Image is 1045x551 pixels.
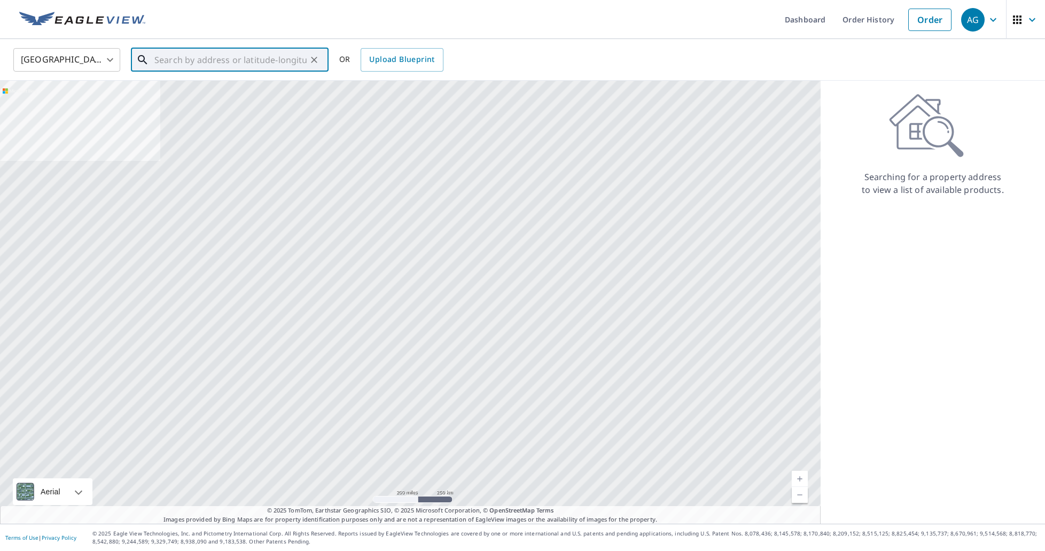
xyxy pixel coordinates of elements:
[92,530,1040,546] p: © 2025 Eagle View Technologies, Inc. and Pictometry International Corp. All Rights Reserved. Repo...
[267,506,554,515] span: © 2025 TomTom, Earthstar Geographics SIO, © 2025 Microsoft Corporation, ©
[792,471,808,487] a: Current Level 5, Zoom In
[908,9,952,31] a: Order
[37,478,64,505] div: Aerial
[961,8,985,32] div: AG
[307,52,322,67] button: Clear
[13,478,92,505] div: Aerial
[19,12,145,28] img: EV Logo
[361,48,443,72] a: Upload Blueprint
[536,506,554,514] a: Terms
[13,45,120,75] div: [GEOGRAPHIC_DATA]
[42,534,76,541] a: Privacy Policy
[489,506,534,514] a: OpenStreetMap
[154,45,307,75] input: Search by address or latitude-longitude
[861,170,1004,196] p: Searching for a property address to view a list of available products.
[339,48,443,72] div: OR
[5,534,38,541] a: Terms of Use
[369,53,434,66] span: Upload Blueprint
[5,534,76,541] p: |
[792,487,808,503] a: Current Level 5, Zoom Out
